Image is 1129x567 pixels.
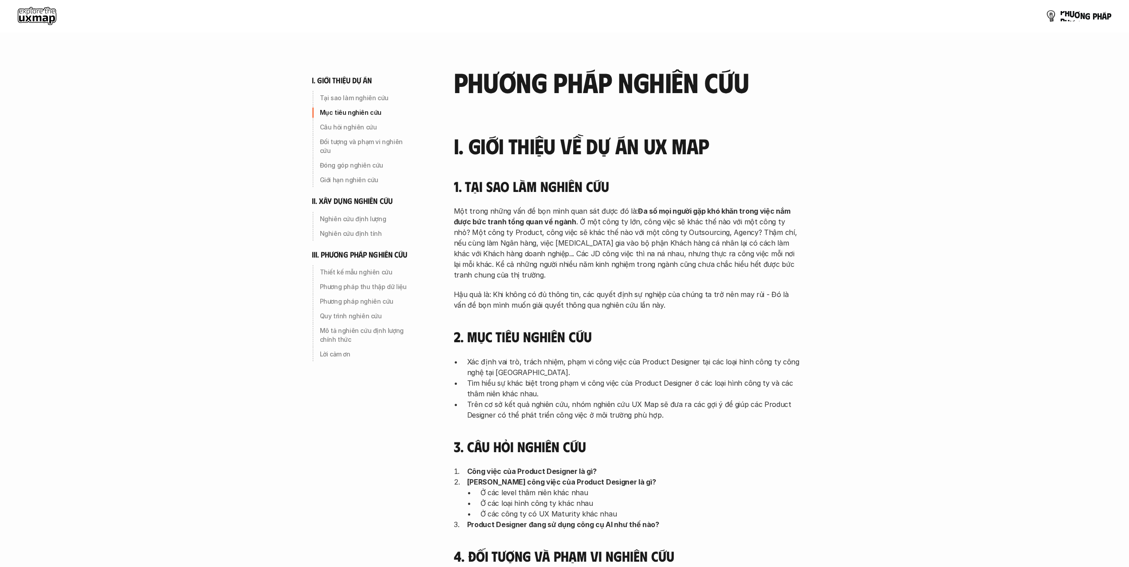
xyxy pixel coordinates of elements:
a: Lời cảm ơn [312,347,418,361]
p: Giới hạn nghiên cứu [320,176,415,184]
span: ơ [1074,10,1080,20]
span: á [1102,11,1107,21]
a: Phương pháp nghiên cứu [312,294,418,309]
a: Nghiên cứu định tính [312,227,418,241]
p: Ở các level thâm niên khác nhau [480,487,800,498]
span: p [1107,11,1111,21]
p: Tìm hiểu sự khác biệt trong phạm vi công việc của Product Designer ở các loại hình công ty và các... [467,378,800,399]
p: Nghiên cứu định tính [320,229,415,238]
span: n [1080,11,1085,20]
h6: iii. phương pháp nghiên cứu [312,250,408,260]
h4: 2. Mục tiêu nghiên cứu [454,328,800,345]
a: Thiết kế mẫu nghiên cứu [312,265,418,279]
p: Phương pháp thu thập dữ liệu [320,282,415,291]
h6: i. giới thiệu dự án [312,75,372,86]
a: Giới hạn nghiên cứu [312,173,418,187]
h3: I. Giới thiệu về dự án UX Map [454,134,800,158]
p: Phương pháp nghiên cứu [320,297,415,306]
p: Tại sao làm nghiên cứu [320,94,415,102]
p: Đóng góp nghiên cứu [320,161,415,170]
strong: Công việc của Product Designer là gì? [467,467,597,476]
a: Nghiên cứu định lượng [312,212,418,226]
p: Mô tả nghiên cứu định lượng chính thức [320,326,415,344]
p: Mục tiêu nghiên cứu [320,108,415,117]
p: Câu hỏi nghiên cứu [320,123,415,132]
h4: 3. Câu hỏi nghiên cứu [454,438,800,455]
span: h [1065,8,1070,18]
a: phươngpháp [1046,7,1111,25]
p: Quy trình nghiên cứu [320,312,415,321]
p: Trên cơ sở kết quả nghiên cứu, nhóm nghiên cứu UX Map sẽ đưa ra các gợi ý để giúp các Product Des... [467,399,800,420]
a: Mô tả nghiên cứu định lượng chính thức [312,324,418,347]
p: Một trong những vấn đề bọn mình quan sát được đó là: . Ở một công ty lớn, công việc sẽ khác thế n... [454,206,800,280]
h6: ii. xây dựng nghiên cứu [312,196,393,206]
span: p [1060,7,1065,16]
p: Ở các công ty có UX Maturity khác nhau [480,508,800,519]
h4: 1. Tại sao làm nghiên cứu [454,178,800,195]
a: Quy trình nghiên cứu [312,309,418,323]
a: Mục tiêu nghiên cứu [312,106,418,120]
p: Hậu quả là: Khi không có đủ thông tin, các quyết định sự nghiệp của chúng ta trở nên may rủi - Đó... [454,289,800,310]
p: Đối tượng và phạm vi nghiên cứu [320,137,415,155]
span: ư [1070,9,1074,19]
h2: phương pháp nghiên cứu [454,66,800,97]
p: Nghiên cứu định lượng [320,215,415,223]
p: Lời cảm ơn [320,350,415,359]
p: Thiết kế mẫu nghiên cứu [320,268,415,277]
strong: Product Designer đang sử dụng công cụ AI như thế nào? [467,520,659,529]
a: Phương pháp thu thập dữ liệu [312,280,418,294]
p: Ở các loại hình công ty khác nhau [480,498,800,508]
span: p [1093,11,1097,21]
h4: 4. Đối tượng và phạm vi nghiên cứu [454,547,800,564]
p: Xác định vai trò, trách nhiệm, phạm vi công việc của Product Designer tại các loại hình công ty c... [467,356,800,378]
span: g [1085,11,1090,21]
a: Tại sao làm nghiên cứu [312,91,418,105]
a: Câu hỏi nghiên cứu [312,120,418,134]
strong: [PERSON_NAME] công việc của Product Designer là gì? [467,477,656,486]
span: h [1097,11,1102,21]
a: Đóng góp nghiên cứu [312,158,418,172]
a: Đối tượng và phạm vi nghiên cứu [312,135,418,158]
